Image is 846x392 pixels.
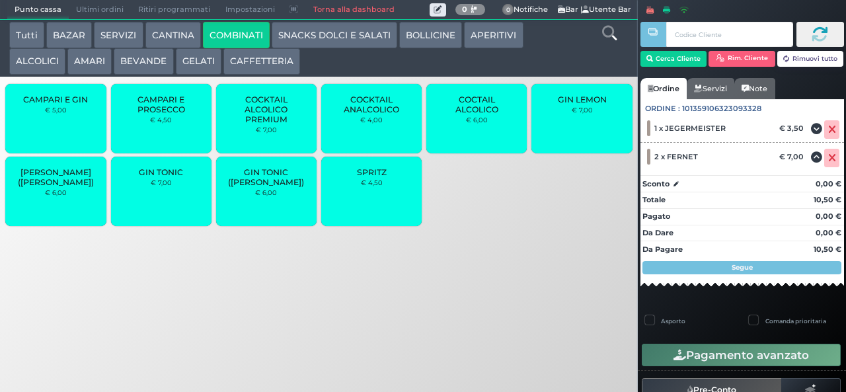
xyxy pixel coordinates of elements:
span: Ritiri programmati [131,1,217,19]
strong: 0,00 € [816,212,841,221]
a: Servizi [687,78,734,99]
span: COCTAIL ALCOLICO [438,95,516,114]
span: CAMPARI E PROSECCO [122,95,200,114]
b: 0 [462,5,467,14]
button: BEVANDE [114,48,173,75]
small: € 6,00 [466,116,488,124]
small: € 4,50 [150,116,172,124]
button: AMARI [67,48,112,75]
span: Impostazioni [218,1,282,19]
button: Pagamento avanzato [642,344,841,366]
button: GELATI [176,48,221,75]
small: € 4,00 [360,116,383,124]
label: Asporto [661,317,685,325]
strong: Da Dare [642,228,673,237]
div: € 3,50 [777,124,810,133]
span: Ultimi ordini [69,1,131,19]
small: € 7,00 [572,106,593,114]
button: CANTINA [145,22,201,48]
button: ALCOLICI [9,48,65,75]
span: COCKTAIL ANALCOLICO [332,95,411,114]
span: COCKTAIL ALCOLICO PREMIUM [227,95,306,124]
label: Comanda prioritaria [765,317,826,325]
span: GIN TONIC ([PERSON_NAME]) [227,167,306,187]
small: € 7,00 [151,178,172,186]
button: SERVIZI [94,22,143,48]
button: BOLLICINE [399,22,462,48]
button: Tutti [9,22,44,48]
button: Cerca Cliente [640,51,707,67]
strong: 0,00 € [816,228,841,237]
strong: Sconto [642,178,670,190]
a: Torna alla dashboard [305,1,401,19]
small: € 7,00 [256,126,277,134]
span: SPRITZ [357,167,387,177]
strong: Pagato [642,212,670,221]
span: 101359106323093328 [682,103,761,114]
button: Rimuovi tutto [777,51,844,67]
span: Ordine : [645,103,680,114]
div: € 7,00 [777,152,810,161]
button: SNACKS DOLCI E SALATI [272,22,397,48]
strong: Da Pagare [642,245,683,254]
strong: Segue [732,263,753,272]
strong: 10,50 € [814,195,841,204]
input: Codice Cliente [666,22,792,47]
span: GIN LEMON [558,95,607,104]
span: 1 x JEGERMEISTER [654,124,726,133]
span: GIN TONIC [139,167,183,177]
span: CAMPARI E GIN [23,95,88,104]
small: € 6,00 [255,188,277,196]
button: Rim. Cliente [709,51,775,67]
button: BAZAR [46,22,92,48]
small: € 6,00 [45,188,67,196]
button: COMBINATI [203,22,270,48]
span: 0 [502,4,514,16]
a: Ordine [640,78,687,99]
strong: Totale [642,195,666,204]
span: Punto cassa [7,1,69,19]
a: Note [734,78,775,99]
button: CAFFETTERIA [223,48,300,75]
strong: 0,00 € [816,179,841,188]
span: [PERSON_NAME] ([PERSON_NAME]) [17,167,95,187]
button: APERITIVI [464,22,523,48]
strong: 10,50 € [814,245,841,254]
span: 2 x FERNET [654,152,698,161]
small: € 5,00 [45,106,67,114]
small: € 4,50 [361,178,383,186]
